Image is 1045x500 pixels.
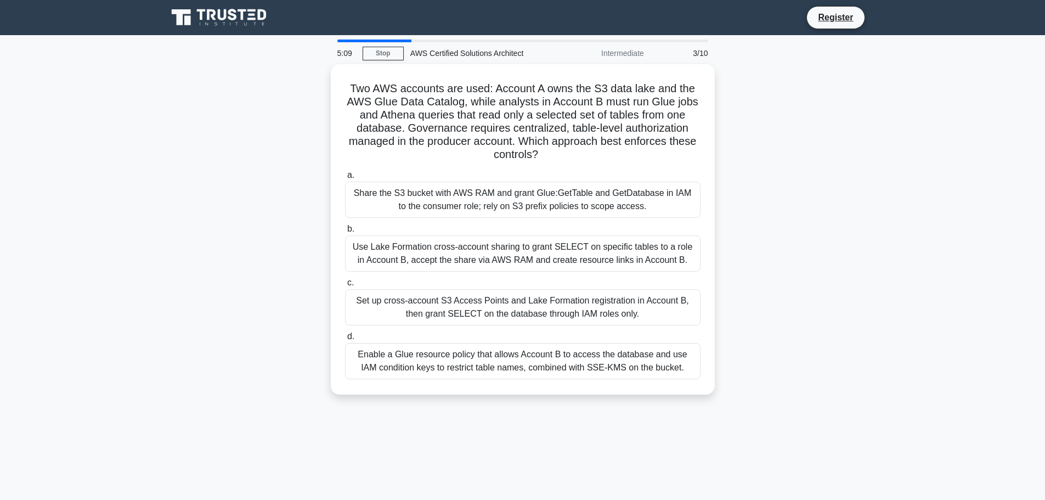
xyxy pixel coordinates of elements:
[345,235,701,272] div: Use Lake Formation cross-account sharing to grant SELECT on specific tables to a role in Account ...
[651,42,715,64] div: 3/10
[363,47,404,60] a: Stop
[347,278,354,287] span: c.
[331,42,363,64] div: 5:09
[345,289,701,325] div: Set up cross-account S3 Access Points and Lake Formation registration in Account B, then grant SE...
[347,224,354,233] span: b.
[345,343,701,379] div: Enable a Glue resource policy that allows Account B to access the database and use IAM condition ...
[555,42,651,64] div: Intermediate
[347,170,354,179] span: a.
[347,332,354,341] span: d.
[404,42,555,64] div: AWS Certified Solutions Architect
[344,82,702,162] h5: Two AWS accounts are used: Account A owns the S3 data lake and the AWS Glue Data Catalog, while a...
[811,10,860,24] a: Register
[345,182,701,218] div: Share the S3 bucket with AWS RAM and grant Glue:GetTable and GetDatabase in IAM to the consumer r...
